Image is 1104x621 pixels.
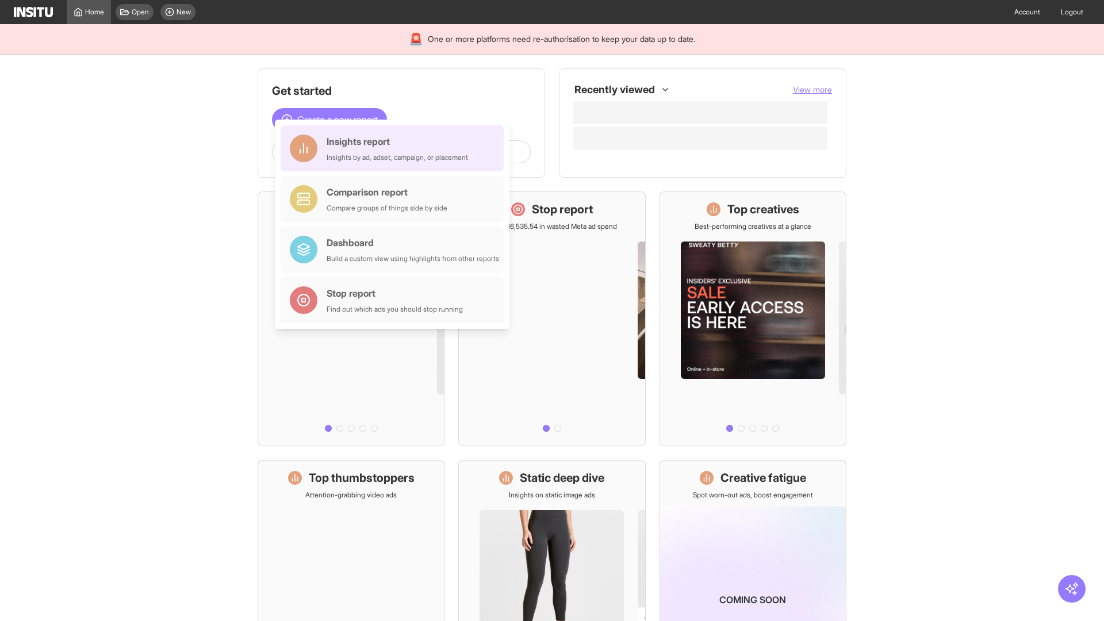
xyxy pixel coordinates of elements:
[272,108,387,131] button: Create a new report
[327,135,468,148] div: Insights report
[660,191,846,446] a: Top creativesBest-performing creatives at a glance
[327,185,447,199] div: Comparison report
[793,84,832,95] button: View more
[327,254,499,263] div: Build a custom view using highlights from other reports
[327,286,463,300] div: Stop report
[272,83,531,99] h1: Get started
[85,7,104,17] span: Home
[695,222,811,231] p: Best-performing creatives at a glance
[258,191,444,446] a: What's live nowSee all active ads instantly
[327,153,468,162] div: Insights by ad, adset, campaign, or placement
[487,222,617,231] p: Save £16,535.54 in wasted Meta ad spend
[305,490,397,500] p: Attention-grabbing video ads
[458,191,645,446] a: Stop reportSave £16,535.54 in wasted Meta ad spend
[132,7,149,17] span: Open
[509,490,595,500] p: Insights on static image ads
[793,85,832,94] span: View more
[309,470,415,486] h1: Top thumbstoppers
[327,204,447,213] div: Compare groups of things side by side
[177,7,191,17] span: New
[520,470,604,486] h1: Static deep dive
[297,113,378,126] span: Create a new report
[428,33,695,45] span: One or more platforms need re-authorisation to keep your data up to date.
[409,31,423,47] div: 🚨
[327,305,463,314] div: Find out which ads you should stop running
[14,7,53,17] img: Logo
[532,201,593,217] h1: Stop report
[727,201,799,217] h1: Top creatives
[327,236,499,250] div: Dashboard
